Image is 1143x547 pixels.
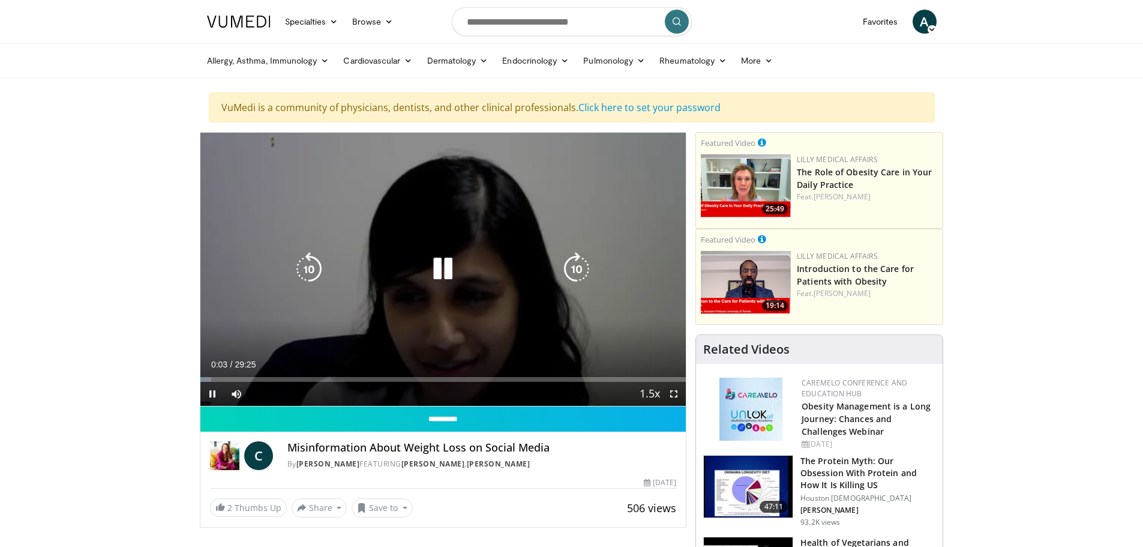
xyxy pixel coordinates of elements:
[287,459,676,470] div: By FEATURING ,
[200,49,337,73] a: Allergy, Asthma, Immunology
[797,251,878,261] a: Lilly Medical Affairs
[644,477,676,488] div: [DATE]
[797,263,914,287] a: Introduction to the Care for Patients with Obesity
[207,16,271,28] img: VuMedi Logo
[802,378,907,399] a: CaReMeLO Conference and Education Hub
[856,10,905,34] a: Favorites
[210,498,287,517] a: 2 Thumbs Up
[703,342,790,357] h4: Related Videos
[420,49,496,73] a: Dermatology
[210,441,239,470] img: Dr. Carolynn Francavilla
[345,10,400,34] a: Browse
[638,382,662,406] button: Playback Rate
[703,455,935,527] a: 47:11 The Protein Myth: Our Obsession With Protein and How It Is Killing US Houston [DEMOGRAPHIC_...
[800,518,840,527] p: 93.2K views
[913,10,937,34] a: A
[704,456,793,518] img: b7b8b05e-5021-418b-a89a-60a270e7cf82.150x105_q85_crop-smart_upscale.jpg
[227,502,232,513] span: 2
[802,400,931,437] a: Obesity Management is a Long Journey: Chances and Challenges Webinar
[209,92,935,122] div: VuMedi is a community of physicians, dentists, and other clinical professionals.
[200,133,686,406] video-js: Video Player
[627,501,676,515] span: 506 views
[576,49,652,73] a: Pulmonology
[719,378,782,441] img: 45df64a9-a6de-482c-8a90-ada250f7980c.png.150x105_q85_autocrop_double_scale_upscale_version-0.2.jpg
[200,377,686,382] div: Progress Bar
[701,138,755,148] small: Featured Video
[401,459,465,469] a: [PERSON_NAME]
[287,441,676,455] h4: Misinformation About Weight Loss on Social Media
[800,506,935,515] p: [PERSON_NAME]
[797,192,938,202] div: Feat.
[802,439,933,450] div: [DATE]
[235,360,256,369] span: 29:25
[200,382,224,406] button: Pause
[760,501,788,513] span: 47:11
[662,382,686,406] button: Fullscreen
[701,154,791,217] a: 25:49
[296,459,360,469] a: [PERSON_NAME]
[211,360,227,369] span: 0:03
[244,441,273,470] a: C
[814,192,871,202] a: [PERSON_NAME]
[701,234,755,245] small: Featured Video
[701,154,791,217] img: e1208b6b-349f-4914-9dd7-f97803bdbf1d.png.150x105_q85_crop-smart_upscale.png
[495,49,576,73] a: Endocrinology
[797,166,932,190] a: The Role of Obesity Care in Your Daily Practice
[578,101,721,114] a: Click here to set your password
[652,49,734,73] a: Rheumatology
[467,459,530,469] a: [PERSON_NAME]
[230,360,233,369] span: /
[800,494,935,503] p: Houston [DEMOGRAPHIC_DATA]
[336,49,419,73] a: Cardiovascular
[224,382,248,406] button: Mute
[452,7,692,36] input: Search topics, interventions
[814,288,871,298] a: [PERSON_NAME]
[701,251,791,314] a: 19:14
[292,498,347,518] button: Share
[762,204,788,214] span: 25:49
[734,49,780,73] a: More
[701,251,791,314] img: acc2e291-ced4-4dd5-b17b-d06994da28f3.png.150x105_q85_crop-smart_upscale.png
[352,498,413,518] button: Save to
[800,455,935,491] h3: The Protein Myth: Our Obsession With Protein and How It Is Killing US
[797,154,878,165] a: Lilly Medical Affairs
[278,10,346,34] a: Specialties
[797,288,938,299] div: Feat.
[762,300,788,311] span: 19:14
